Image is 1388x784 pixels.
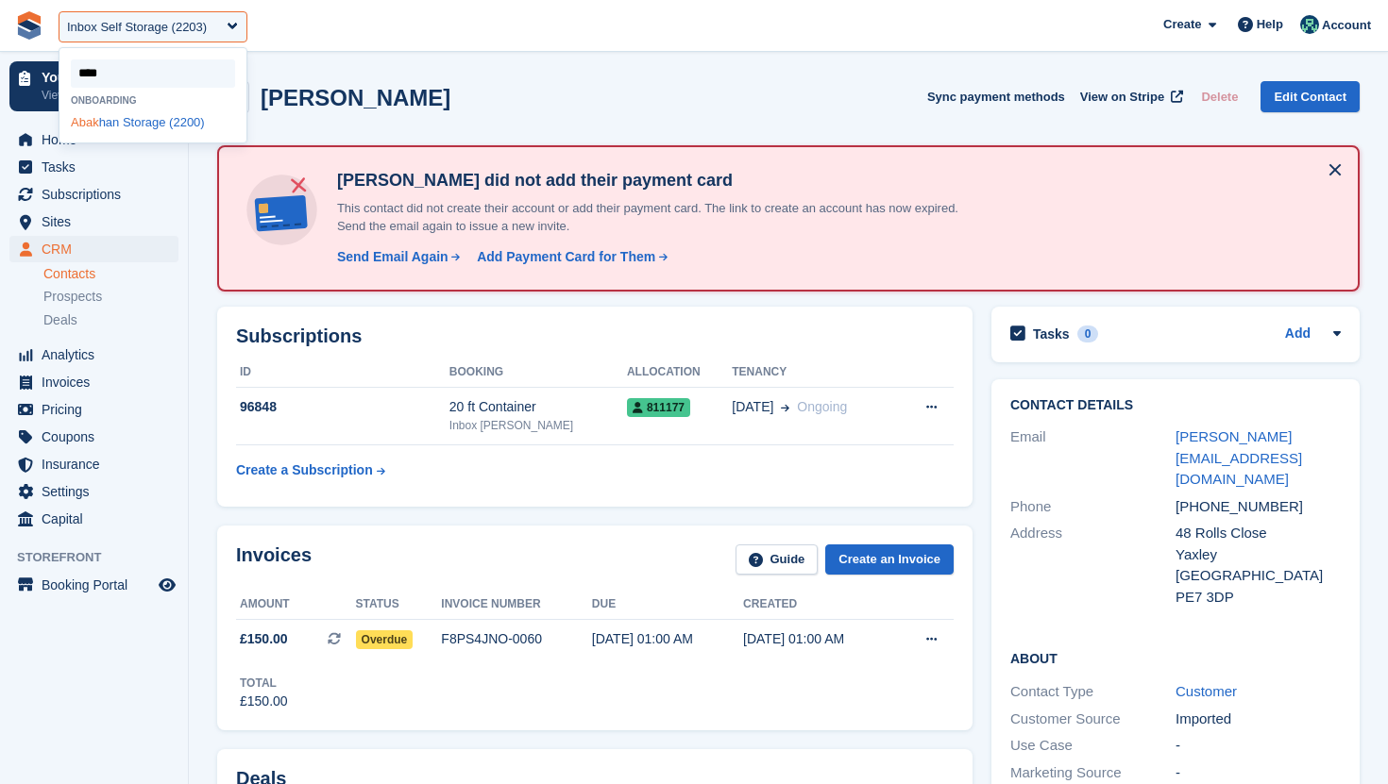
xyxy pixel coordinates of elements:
[1176,523,1341,544] div: 48 Rolls Close
[9,396,178,423] a: menu
[330,170,990,192] h4: [PERSON_NAME] did not add their payment card
[1261,81,1360,112] a: Edit Contact
[9,209,178,235] a: menu
[337,247,449,267] div: Send Email Again
[592,629,743,649] div: [DATE] 01:00 AM
[1073,81,1187,112] a: View on Stripe
[441,629,591,649] div: F8PS4JNO-0060
[469,247,669,267] a: Add Payment Card for Them
[1077,325,1099,342] div: 0
[42,126,155,153] span: Home
[242,170,322,250] img: no-card-linked-e7822e413c904bf8b177c4d89f31251c4716f9871600ec3ca5bfc59e148c83f4.svg
[1176,428,1302,487] a: [PERSON_NAME][EMAIL_ADDRESS][DOMAIN_NAME]
[42,478,155,505] span: Settings
[236,325,954,347] h2: Subscriptions
[732,397,773,417] span: [DATE]
[1176,709,1341,730] div: Imported
[1010,496,1176,518] div: Phone
[42,209,155,235] span: Sites
[9,478,178,505] a: menu
[627,358,732,388] th: Allocation
[449,417,627,434] div: Inbox [PERSON_NAME]
[1322,16,1371,35] span: Account
[1176,587,1341,609] div: PE7 3DP
[1176,762,1341,784] div: -
[67,18,207,37] div: Inbox Self Storage (2203)
[43,288,102,306] span: Prospects
[330,199,990,236] p: This contact did not create their account or add their payment card. The link to create an accoun...
[1010,681,1176,703] div: Contact Type
[9,181,178,208] a: menu
[441,590,591,620] th: Invoice number
[1010,523,1176,608] div: Address
[9,236,178,262] a: menu
[9,154,178,180] a: menu
[1176,565,1341,587] div: [GEOGRAPHIC_DATA]
[240,692,288,711] div: £150.00
[743,629,894,649] div: [DATE] 01:00 AM
[9,61,178,111] a: Your onboarding View next steps
[825,544,954,575] a: Create an Invoice
[42,424,155,450] span: Coupons
[236,590,356,620] th: Amount
[17,548,188,567] span: Storefront
[236,397,449,417] div: 96848
[356,630,414,649] span: Overdue
[43,310,178,330] a: Deals
[1010,398,1341,413] h2: Contact Details
[42,396,155,423] span: Pricing
[236,358,449,388] th: ID
[43,287,178,307] a: Prospects
[477,247,655,267] div: Add Payment Card for Them
[1176,496,1341,518] div: [PHONE_NUMBER]
[627,398,690,417] span: 811177
[1163,15,1201,34] span: Create
[927,81,1065,112] button: Sync payment methods
[9,572,178,598] a: menu
[42,87,154,104] p: View next steps
[1300,15,1319,34] img: Jennifer Ofodile
[43,265,178,283] a: Contacts
[1010,735,1176,757] div: Use Case
[42,369,155,395] span: Invoices
[449,397,627,417] div: 20 ft Container
[449,358,627,388] th: Booking
[42,154,155,180] span: Tasks
[42,451,155,477] span: Insurance
[1176,735,1341,757] div: -
[1285,324,1311,345] a: Add
[261,85,450,110] h2: [PERSON_NAME]
[71,115,99,129] span: Abak
[43,311,77,329] span: Deals
[1033,325,1070,342] h2: Tasks
[1257,15,1283,34] span: Help
[240,629,288,649] span: £150.00
[1010,709,1176,730] div: Customer Source
[42,181,155,208] span: Subscriptions
[9,342,178,368] a: menu
[240,675,288,692] div: Total
[156,574,178,596] a: Preview store
[15,11,43,40] img: stora-icon-8386f47178a22dfd0bd8f6a31ec36ba5ce8667c1dd55bd0f319d3a0aa187defe.svg
[743,590,894,620] th: Created
[236,460,373,480] div: Create a Subscription
[1176,683,1237,699] a: Customer
[736,544,819,575] a: Guide
[9,424,178,450] a: menu
[42,342,155,368] span: Analytics
[592,590,743,620] th: Due
[9,369,178,395] a: menu
[42,572,155,598] span: Booking Portal
[732,358,897,388] th: Tenancy
[1176,544,1341,566] div: Yaxley
[236,453,385,488] a: Create a Subscription
[42,71,154,84] p: Your onboarding
[1010,426,1176,491] div: Email
[9,126,178,153] a: menu
[9,451,178,477] a: menu
[42,236,155,262] span: CRM
[356,590,442,620] th: Status
[42,506,155,532] span: Capital
[797,399,847,414] span: Ongoing
[9,506,178,532] a: menu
